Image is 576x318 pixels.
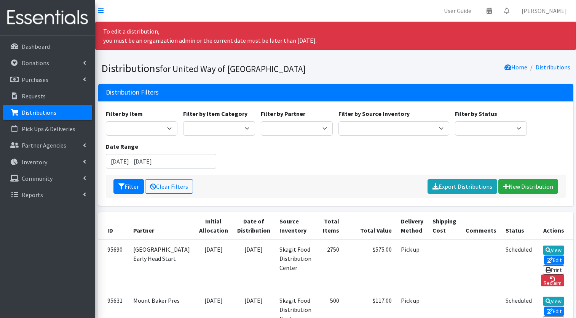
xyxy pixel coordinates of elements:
a: User Guide [438,3,477,18]
a: Print [543,265,565,275]
a: View [543,297,565,306]
a: View [543,246,565,255]
td: 2750 [316,240,344,291]
td: Skagit Food Distribution Center [275,240,316,291]
a: Pick Ups & Deliveries [3,121,92,137]
th: Shipping Cost [428,212,461,240]
a: Community [3,171,92,186]
th: Total Value [344,212,396,240]
label: Filter by Status [455,109,497,118]
a: Purchases [3,72,92,87]
a: Donations [3,55,92,71]
input: January 1, 2011 - December 31, 2011 [106,154,217,169]
p: Requests [22,92,46,100]
a: Export Distributions [428,179,497,194]
label: Filter by Partner [261,109,305,118]
a: Edit [544,255,565,265]
th: Delivery Method [396,212,428,240]
th: Comments [461,212,501,240]
button: Filter [113,179,144,194]
a: Dashboard [3,39,92,54]
td: Pick up [396,240,428,291]
a: Home [504,63,527,71]
th: Initial Allocation [195,212,233,240]
a: Distributions [536,63,570,71]
td: [DATE] [195,240,233,291]
th: Actions [536,212,574,240]
label: Filter by Source Inventory [338,109,410,118]
a: New Distribution [498,179,558,194]
th: Date of Distribution [233,212,275,240]
a: Edit [544,307,565,316]
a: Clear Filters [145,179,193,194]
td: [GEOGRAPHIC_DATA] Early Head Start [129,240,195,291]
p: Community [22,175,53,182]
a: Distributions [3,105,92,120]
img: HumanEssentials [3,5,92,31]
th: Partner [129,212,195,240]
th: Status [501,212,536,240]
h1: Distributions [101,62,333,75]
a: Inventory [3,154,92,170]
h3: Distribution Filters [106,88,159,96]
a: Reclaim [541,275,565,286]
p: Dashboard [22,43,50,50]
td: [DATE] [233,240,275,291]
a: Requests [3,88,92,104]
a: Partner Agencies [3,138,92,153]
td: 95690 [98,240,129,291]
td: Scheduled [501,240,536,291]
p: Distributions [22,109,56,116]
th: Total Items [316,212,344,240]
p: Purchases [22,76,48,84]
th: ID [98,212,129,240]
p: Inventory [22,158,47,166]
div: To edit a distribution, you must be an organization admin or the current date must be later than ... [95,22,576,50]
p: Reports [22,191,43,199]
a: [PERSON_NAME] [515,3,573,18]
label: Filter by Item [106,109,143,118]
th: Source Inventory [275,212,316,240]
p: Pick Ups & Deliveries [22,125,75,133]
p: Donations [22,59,49,67]
small: for United Way of [GEOGRAPHIC_DATA] [160,63,306,74]
a: Reports [3,187,92,202]
label: Date Range [106,142,138,151]
label: Filter by Item Category [183,109,247,118]
p: Partner Agencies [22,141,66,149]
td: $575.00 [344,240,396,291]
